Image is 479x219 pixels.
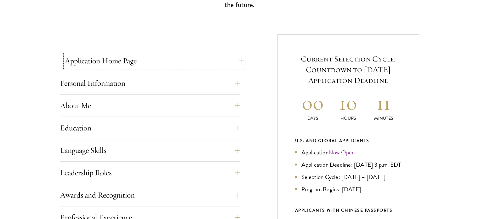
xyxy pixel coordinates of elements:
[366,115,402,122] p: Minutes
[65,53,244,68] button: Application Home Page
[328,148,355,157] a: Now Open
[295,54,402,86] h5: Current Selection Cycle: Countdown to [DATE] Application Deadline
[295,185,402,194] li: Program Begins: [DATE]
[295,115,331,122] p: Days
[295,206,402,214] div: APPLICANTS WITH CHINESE PASSPORTS
[60,165,240,180] button: Leadership Roles
[295,160,402,169] li: Application Deadline: [DATE] 3 p.m. EDT
[60,120,240,135] button: Education
[330,91,366,115] h2: 10
[60,76,240,91] button: Personal Information
[295,172,402,182] li: Selection Cycle: [DATE] – [DATE]
[366,91,402,115] h2: 11
[295,148,402,157] li: Application
[295,91,331,115] h2: 00
[330,115,366,122] p: Hours
[295,137,402,145] div: U.S. and Global Applicants
[60,143,240,158] button: Language Skills
[60,98,240,113] button: About Me
[60,187,240,203] button: Awards and Recognition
